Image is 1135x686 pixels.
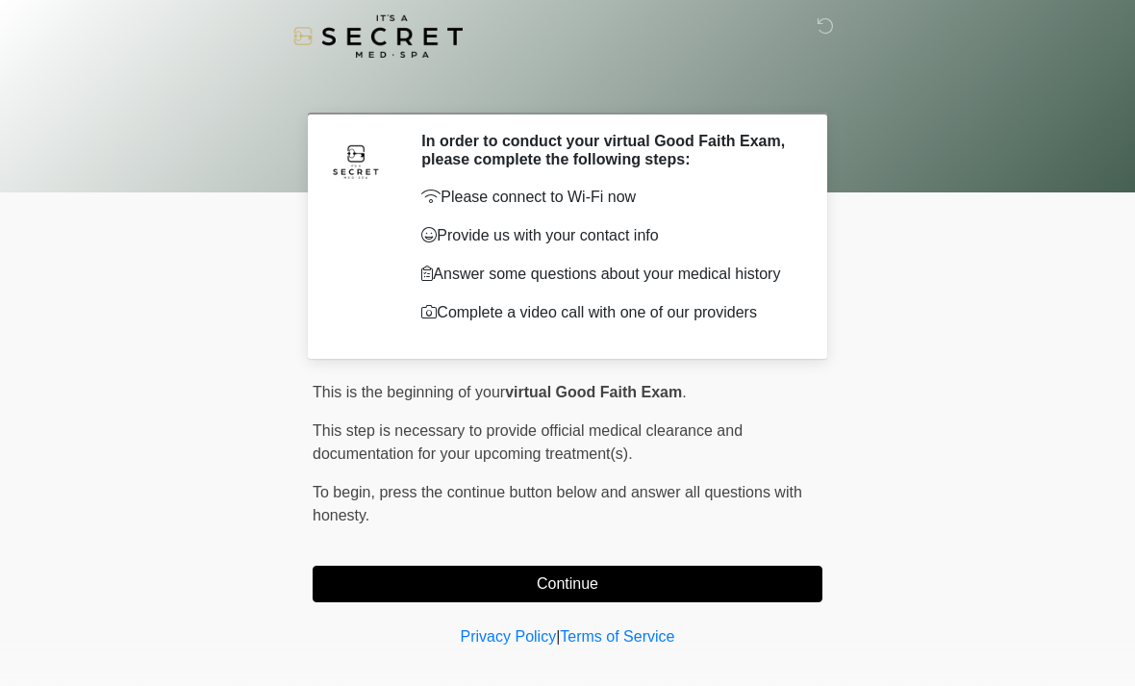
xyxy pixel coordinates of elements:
strong: virtual Good Faith Exam [505,384,682,400]
button: Continue [313,566,822,602]
span: To begin, [313,484,379,500]
p: Provide us with your contact info [421,224,794,247]
span: This step is necessary to provide official medical clearance and documentation for your upcoming ... [313,422,743,462]
img: It's A Secret Med Spa Logo [293,14,463,58]
h2: In order to conduct your virtual Good Faith Exam, please complete the following steps: [421,132,794,168]
span: press the continue button below and answer all questions with honesty. [313,484,802,523]
img: Agent Avatar [327,132,385,190]
h1: ‎ ‎ [298,69,837,105]
p: Please connect to Wi-Fi now [421,186,794,209]
p: Answer some questions about your medical history [421,263,794,286]
p: Complete a video call with one of our providers [421,301,794,324]
span: This is the beginning of your [313,384,505,400]
span: . [682,384,686,400]
a: Terms of Service [560,628,674,645]
a: | [556,628,560,645]
a: Privacy Policy [461,628,557,645]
